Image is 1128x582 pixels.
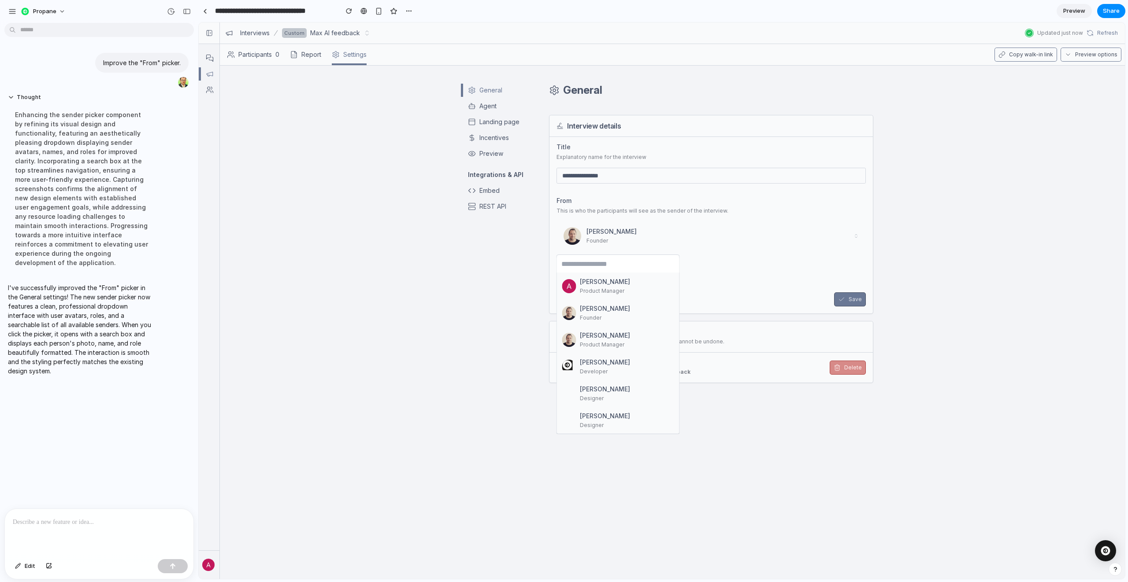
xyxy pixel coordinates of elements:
[1103,7,1120,15] span: Share
[8,283,155,376] p: I've successfully improved the "From" picker in the General settings! The new sender picker now f...
[364,284,378,298] img: pic_d97a904a014023b71527ac05e421e726.png
[381,265,426,273] span: Product Manager
[381,362,431,371] span: [PERSON_NAME]
[364,310,378,324] img: pic_d97a904a014023b71527ac05e421e726.png
[1097,4,1125,18] button: Share
[11,559,40,573] button: Edit
[381,254,431,264] span: [PERSON_NAME]
[25,562,35,571] span: Edit
[381,335,431,344] span: [PERSON_NAME]
[381,291,403,299] span: Founder
[103,58,181,67] p: Improve the "From" picker.
[17,4,70,18] button: Propane
[381,345,409,353] span: Developer
[381,399,405,407] span: Designer
[381,389,431,398] span: [PERSON_NAME]
[364,257,378,271] img: Anders Therkildsen
[33,7,56,16] span: Propane
[381,281,431,291] span: [PERSON_NAME]
[1063,7,1085,15] span: Preview
[381,372,405,380] span: Designer
[381,308,431,317] span: [PERSON_NAME]
[1057,4,1092,18] a: Preview
[381,318,426,326] span: Product Manager
[8,105,155,273] div: Enhancing the sender picker component by refining its visual design and functionality, featuring ...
